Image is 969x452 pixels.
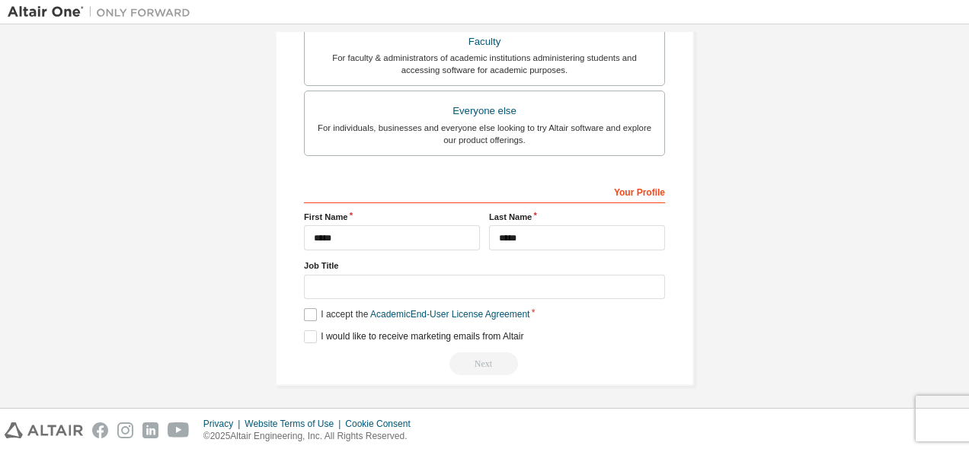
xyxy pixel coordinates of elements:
a: Academic End-User License Agreement [370,309,529,320]
img: youtube.svg [168,422,190,438]
div: Everyone else [314,100,655,122]
img: Altair One [8,5,198,20]
label: Last Name [489,211,665,223]
div: Privacy [203,418,245,430]
img: instagram.svg [117,422,133,438]
div: For faculty & administrators of academic institutions administering students and accessing softwa... [314,52,655,76]
div: Cookie Consent [345,418,419,430]
label: First Name [304,211,480,223]
label: I would like to receive marketing emails from Altair [304,330,523,343]
img: facebook.svg [92,422,108,438]
img: linkedin.svg [142,422,158,438]
p: © 2025 Altair Engineering, Inc. All Rights Reserved. [203,430,420,443]
div: Website Terms of Use [245,418,345,430]
div: For individuals, businesses and everyone else looking to try Altair software and explore our prod... [314,122,655,146]
div: Faculty [314,31,655,53]
div: Read and acccept EULA to continue [304,352,665,375]
label: Job Title [304,259,665,272]
img: altair_logo.svg [5,422,83,438]
div: Your Profile [304,179,665,203]
label: I accept the [304,308,529,321]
